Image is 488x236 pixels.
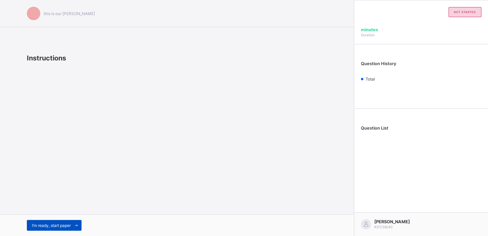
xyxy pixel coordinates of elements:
[454,10,476,14] span: not started
[361,33,375,37] span: Duration
[361,61,396,66] span: Question History
[32,223,71,228] span: I’m ready, start paper
[361,27,378,32] span: minutes
[374,225,392,229] span: KST/36/40
[27,54,66,62] span: Instructions
[361,126,388,131] span: Question List
[44,11,95,16] span: this is our [PERSON_NAME]
[365,77,375,82] span: Total
[374,219,410,224] span: [PERSON_NAME]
